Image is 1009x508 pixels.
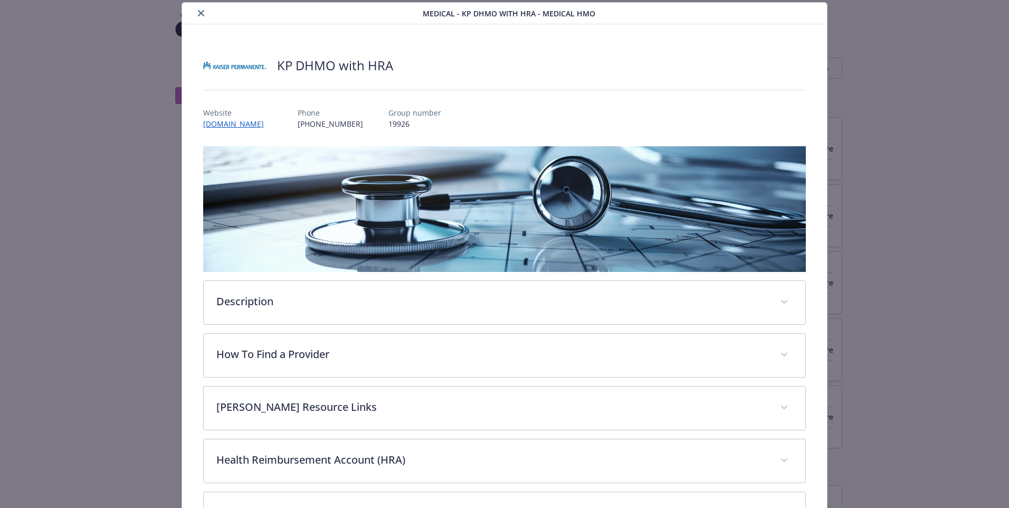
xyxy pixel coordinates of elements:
p: 19926 [388,118,441,129]
p: Phone [298,107,363,118]
p: [PHONE_NUMBER] [298,118,363,129]
p: Description [216,294,767,309]
img: Kaiser Permanente Insurance Company [203,50,266,81]
div: Health Reimbursement Account (HRA) [204,439,805,483]
a: [DOMAIN_NAME] [203,119,272,129]
p: Health Reimbursement Account (HRA) [216,452,767,468]
p: Website [203,107,272,118]
button: close [195,7,207,20]
div: How To Find a Provider [204,334,805,377]
img: banner [203,146,806,272]
h2: KP DHMO with HRA [277,57,393,74]
span: Medical - KP DHMO with HRA - Medical HMO [423,8,595,19]
p: How To Find a Provider [216,346,767,362]
div: [PERSON_NAME] Resource Links [204,387,805,430]
p: [PERSON_NAME] Resource Links [216,399,767,415]
div: Description [204,281,805,324]
p: Group number [388,107,441,118]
